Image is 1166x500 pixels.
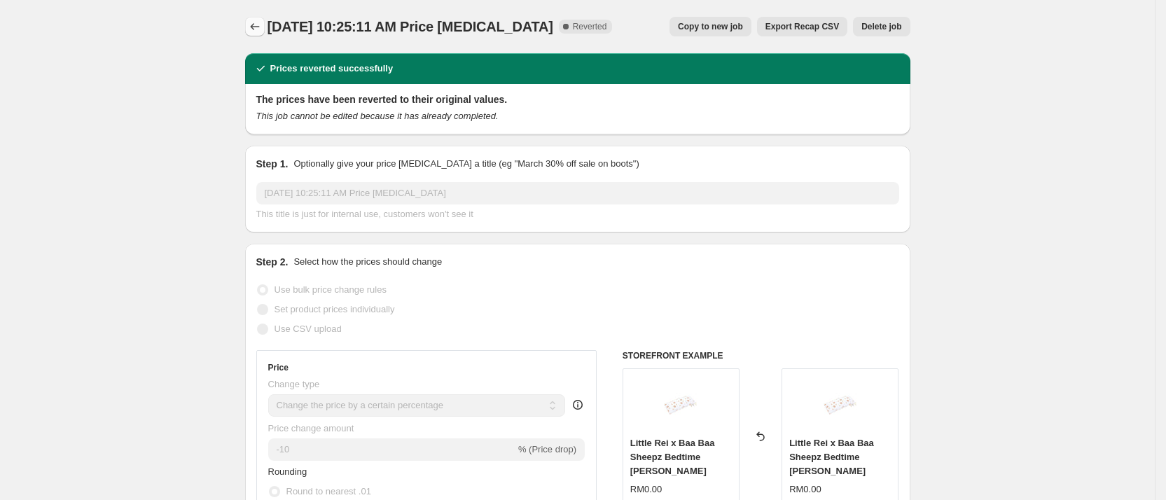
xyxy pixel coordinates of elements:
span: % (Price drop) [518,444,576,454]
div: RM0.00 [630,482,662,496]
img: 36_0052f73c-0339-4dd9-b062-362741e583f2_80x.jpg [812,376,868,432]
button: Export Recap CSV [757,17,847,36]
span: [DATE] 10:25:11 AM Price [MEDICAL_DATA] [268,19,553,34]
div: help [571,398,585,412]
span: Rounding [268,466,307,477]
span: This title is just for internal use, customers won't see it [256,209,473,219]
h2: Prices reverted successfully [270,62,394,76]
button: Copy to new job [669,17,751,36]
span: Use CSV upload [275,324,342,334]
span: Little Rei x Baa Baa Sheepz Bedtime [PERSON_NAME] [789,438,874,476]
span: Little Rei x Baa Baa Sheepz Bedtime [PERSON_NAME] [630,438,715,476]
span: Set product prices individually [275,304,395,314]
span: Price change amount [268,423,354,433]
p: Select how the prices should change [293,255,442,269]
div: RM0.00 [789,482,821,496]
h2: Step 2. [256,255,289,269]
h6: STOREFRONT EXAMPLE [623,350,899,361]
span: Change type [268,379,320,389]
p: Optionally give your price [MEDICAL_DATA] a title (eg "March 30% off sale on boots") [293,157,639,171]
h2: The prices have been reverted to their original values. [256,92,899,106]
img: 36_0052f73c-0339-4dd9-b062-362741e583f2_80x.jpg [653,376,709,432]
span: Delete job [861,21,901,32]
h3: Price [268,362,289,373]
i: This job cannot be edited because it has already completed. [256,111,499,121]
input: 30% off holiday sale [256,182,899,204]
span: Round to nearest .01 [286,486,371,496]
h2: Step 1. [256,157,289,171]
span: Copy to new job [678,21,743,32]
input: -15 [268,438,515,461]
button: Delete job [853,17,910,36]
button: Price change jobs [245,17,265,36]
span: Use bulk price change rules [275,284,387,295]
span: Reverted [573,21,607,32]
span: Export Recap CSV [765,21,839,32]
